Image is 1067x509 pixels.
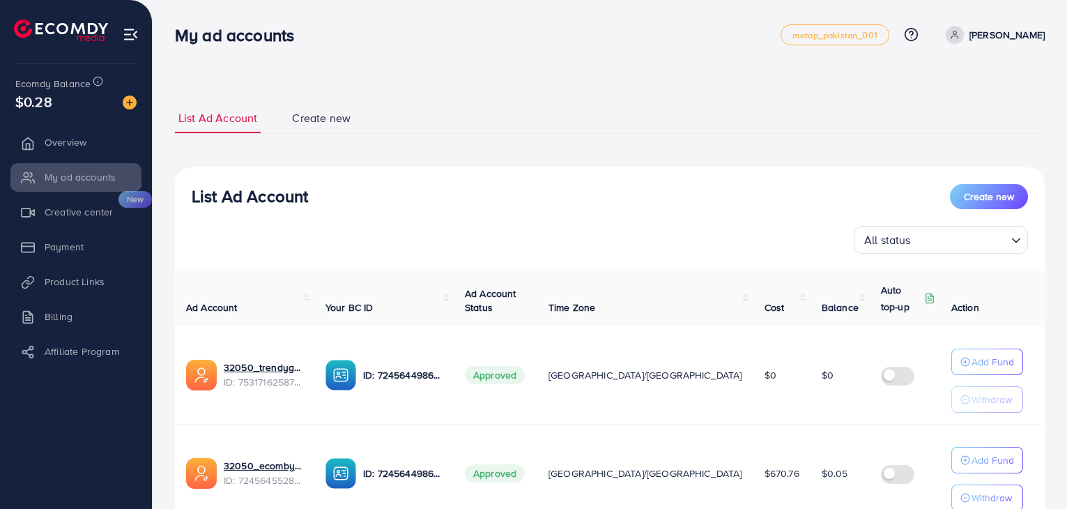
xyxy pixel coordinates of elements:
span: Create new [292,110,351,126]
img: image [123,96,137,109]
a: 32050_ecombywaj add account_1687008327450 [224,459,303,473]
button: Add Fund [951,447,1023,473]
span: Cost [765,301,785,314]
span: Approved [465,464,525,483]
p: Add Fund [972,354,1014,370]
span: Your BC ID [325,301,374,314]
span: [GEOGRAPHIC_DATA]/[GEOGRAPHIC_DATA] [548,466,742,480]
button: Add Fund [951,349,1023,375]
p: [PERSON_NAME] [969,26,1045,43]
h3: List Ad Account [192,186,308,206]
span: Balance [822,301,859,314]
span: [GEOGRAPHIC_DATA]/[GEOGRAPHIC_DATA] [548,368,742,382]
span: $0.05 [822,466,848,480]
input: Search for option [915,227,1006,250]
a: [PERSON_NAME] [940,26,1045,44]
a: metap_pakistan_001 [781,24,889,45]
img: ic-ba-acc.ded83a64.svg [325,458,356,489]
span: Create new [964,190,1014,204]
a: 32050_trendygadgetpk_1753614362598 [224,360,303,374]
p: ID: 7245644986648150017 [363,465,443,482]
span: $0.28 [15,91,52,112]
div: Search for option [854,226,1028,254]
span: List Ad Account [178,110,257,126]
span: Action [951,301,979,314]
span: Approved [465,366,525,384]
span: $0 [765,368,776,382]
span: metap_pakistan_001 [792,31,877,40]
button: Create new [950,184,1028,209]
h3: My ad accounts [175,25,305,45]
p: Withdraw [972,391,1012,408]
span: Time Zone [548,301,595,314]
span: Ad Account Status [465,287,516,314]
img: ic-ads-acc.e4c84228.svg [186,458,217,489]
img: ic-ads-acc.e4c84228.svg [186,360,217,390]
p: Withdraw [972,489,1012,506]
span: Ad Account [186,301,238,314]
span: $670.76 [765,466,799,480]
p: Add Fund [972,452,1014,469]
span: ID: 7531716258715451408 [224,375,303,389]
p: ID: 7245644986648150017 [363,367,443,383]
img: logo [14,20,108,41]
span: ID: 7245645528313102337 [224,473,303,487]
span: Ecomdy Balance [15,77,91,91]
p: Auto top-up [881,282,921,315]
span: $0 [822,368,834,382]
img: menu [123,26,139,43]
button: Withdraw [951,386,1023,413]
img: ic-ba-acc.ded83a64.svg [325,360,356,390]
span: All status [861,230,914,250]
div: <span class='underline'>32050_ecombywaj add account_1687008327450</span></br>7245645528313102337 [224,459,303,487]
div: <span class='underline'>32050_trendygadgetpk_1753614362598</span></br>7531716258715451408 [224,360,303,389]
